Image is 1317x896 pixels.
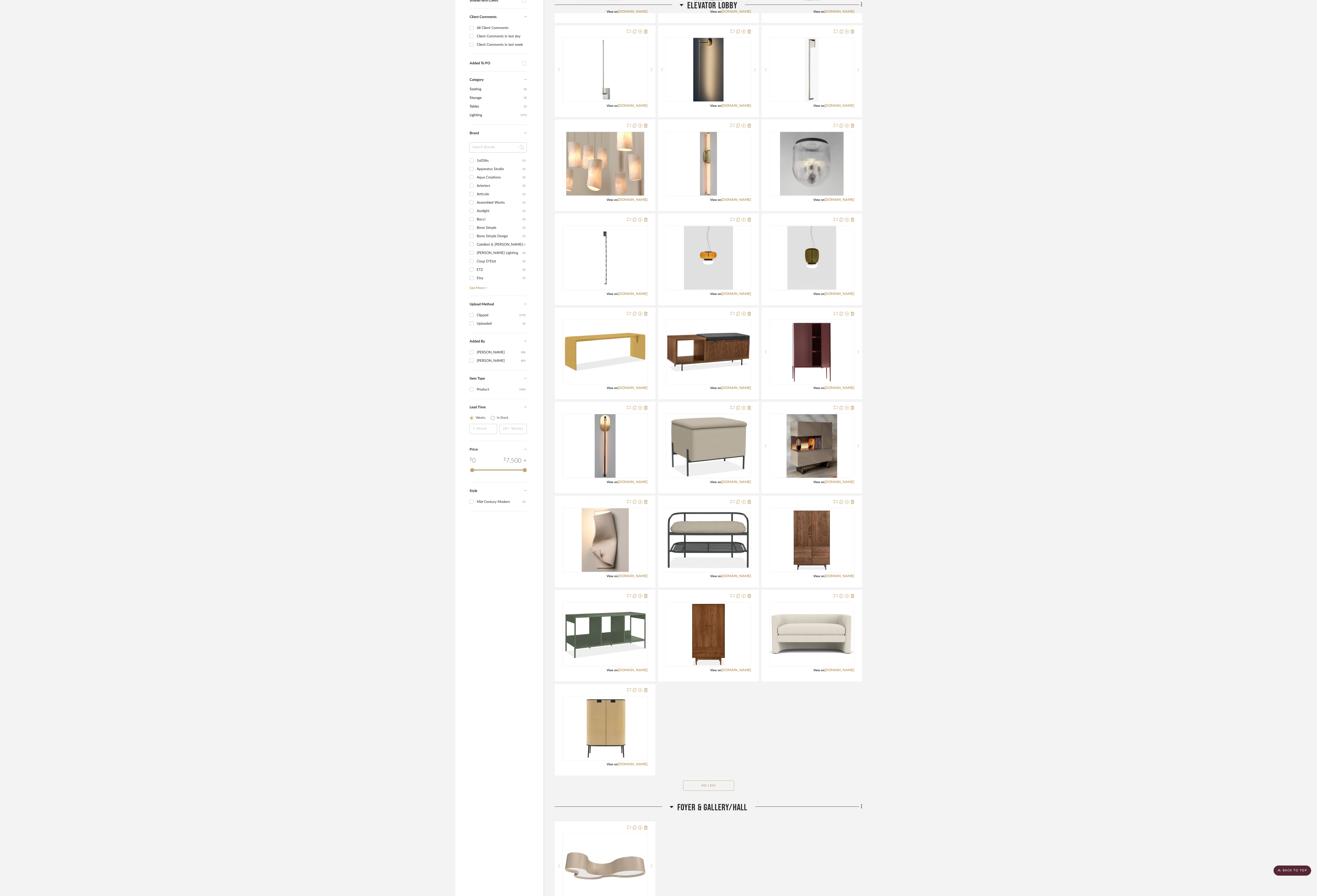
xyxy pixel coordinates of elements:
a: [DOMAIN_NAME] [721,668,751,672]
span: Upload Method [470,303,494,306]
div: (183) [519,385,526,394]
span: View on [710,10,721,13]
span: View on [710,104,721,107]
input: Search Brands [470,142,527,153]
span: View on [607,104,618,107]
div: Apparatus Studio [477,165,522,173]
div: 1stDibs [477,157,522,165]
div: [PERSON_NAME] Lighting [477,249,522,257]
img: ROOM & BOARD SLIM CUBBY BENCH 39"W X 14"D X 18"H [563,609,647,659]
div: (5) [522,215,526,223]
img: SEASCAPE ORGANIC SMALL LED FLUSHMOUNT 31.5"W X 21.7"D X 7.9"H [563,851,647,880]
a: [DOMAIN_NAME] [825,480,854,484]
div: All Client Comments [477,24,526,32]
a: [DOMAIN_NAME] [825,198,854,202]
span: Style [470,489,477,493]
span: Storage [470,94,522,102]
span: View on [813,575,825,578]
img: MAXALTO ALCOR CABINET 39.125"W X 19.625"D X 57.5"H [790,320,834,384]
span: View on [710,575,721,578]
img: Tower Lighting Faro Pendant 14Wx11H - Dark Amber [684,226,733,290]
div: (1) [522,224,526,232]
a: [DOMAIN_NAME] [721,386,751,390]
img: ROOM & BOARD COOPER BENCH 48""W X 15"D X 16"H [563,332,647,372]
div: 0 [563,320,647,384]
div: 0 [666,320,751,384]
div: Client Comments in last day [477,32,526,40]
div: ET2 [477,266,522,274]
span: Tables [470,102,522,111]
a: [DOMAIN_NAME] [721,292,751,296]
div: Arteriors [477,182,522,190]
a: [DOMAIN_NAME] [825,668,854,672]
img: ROOM & BOARD EBERS 36" BENCH 36"W X 16"D X 23"H [666,512,750,569]
div: 0 [563,414,647,478]
span: View on [607,669,618,672]
a: [DOMAIN_NAME] [721,574,751,578]
div: 0 [770,132,854,196]
div: Aqua Creations [477,173,522,182]
div: Uploaded [477,320,522,328]
a: [DOMAIN_NAME] [721,10,751,13]
div: Clipped [477,311,519,319]
div: (1) [522,157,526,165]
div: (1) [522,241,526,249]
img: Tower Lighting Faro Pendant - Antq Green11.5Wx16H [787,226,836,290]
div: Assembled Works [477,199,522,207]
img: Visual Comfort Catena 57"H Sconce [573,226,637,290]
span: (1) [524,102,527,111]
div: 0 [563,226,647,290]
div: Bocci [477,215,522,223]
div: (2) [522,320,526,328]
a: [DOMAIN_NAME] [618,10,648,13]
div: (3) [522,173,526,182]
a: [DOMAIN_NAME] [618,386,648,390]
div: 0 [770,38,854,102]
div: Bone Simple Design [477,232,522,240]
div: 0 [563,132,647,196]
a: [DOMAIN_NAME] [721,480,751,484]
div: (1) [522,232,526,240]
div: Coup D'Etat [477,257,522,265]
div: Mid-Century Modern [477,498,522,506]
img: Ultra Lighting Amorphous Light - Custom [566,132,644,196]
span: View on [607,198,618,201]
div: (1) [522,165,526,173]
div: 0 [563,602,647,666]
span: Lead Time [470,406,486,409]
span: View on [813,198,825,201]
img: ROOM & BOARD HUDSON ARMOIRE 44"W X 20"D X 71"H [792,508,832,572]
span: FOYER & GALLERY/HALL [677,802,747,813]
div: [PERSON_NAME] [477,348,521,356]
span: View on [813,104,825,107]
div: (1) [522,207,526,215]
img: RIDGELY STUDIO WORKS 4"W X 2"D X 26"H [595,414,615,478]
img: ROOM & BOARD SILVA BENCH 48"W X 23"D X 24"H [770,613,854,655]
div: 0 [770,414,854,478]
a: [DOMAIN_NAME] [618,763,648,766]
div: Product [477,385,519,394]
div: Etsy [477,274,522,282]
div: 0 [470,456,476,465]
div: (1) [522,274,526,282]
div: 0 [770,320,854,384]
div: (3) [522,182,526,190]
div: 0 [666,602,751,666]
span: View on [607,292,618,295]
div: 0 [770,602,854,666]
div: (2) [522,266,526,274]
span: View on [607,575,618,578]
span: View on [813,10,825,13]
img: ROOM & bOARD PAXTON BENCH 24"W X 20"D X 18"H [667,414,750,478]
div: Client Comments in last week [477,41,526,49]
div: 0 [666,226,751,290]
span: View on [710,481,721,484]
div: (1) [522,199,526,207]
div: (98) [521,348,526,356]
button: See Less [683,781,734,791]
div: 0 [666,508,751,572]
a: [DOMAIN_NAME] [721,104,751,108]
span: (5) [524,94,527,102]
a: [DOMAIN_NAME] [825,292,854,296]
img: SIN SHAI SCONCE 4"W X 4"D X 10"H [582,508,629,572]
